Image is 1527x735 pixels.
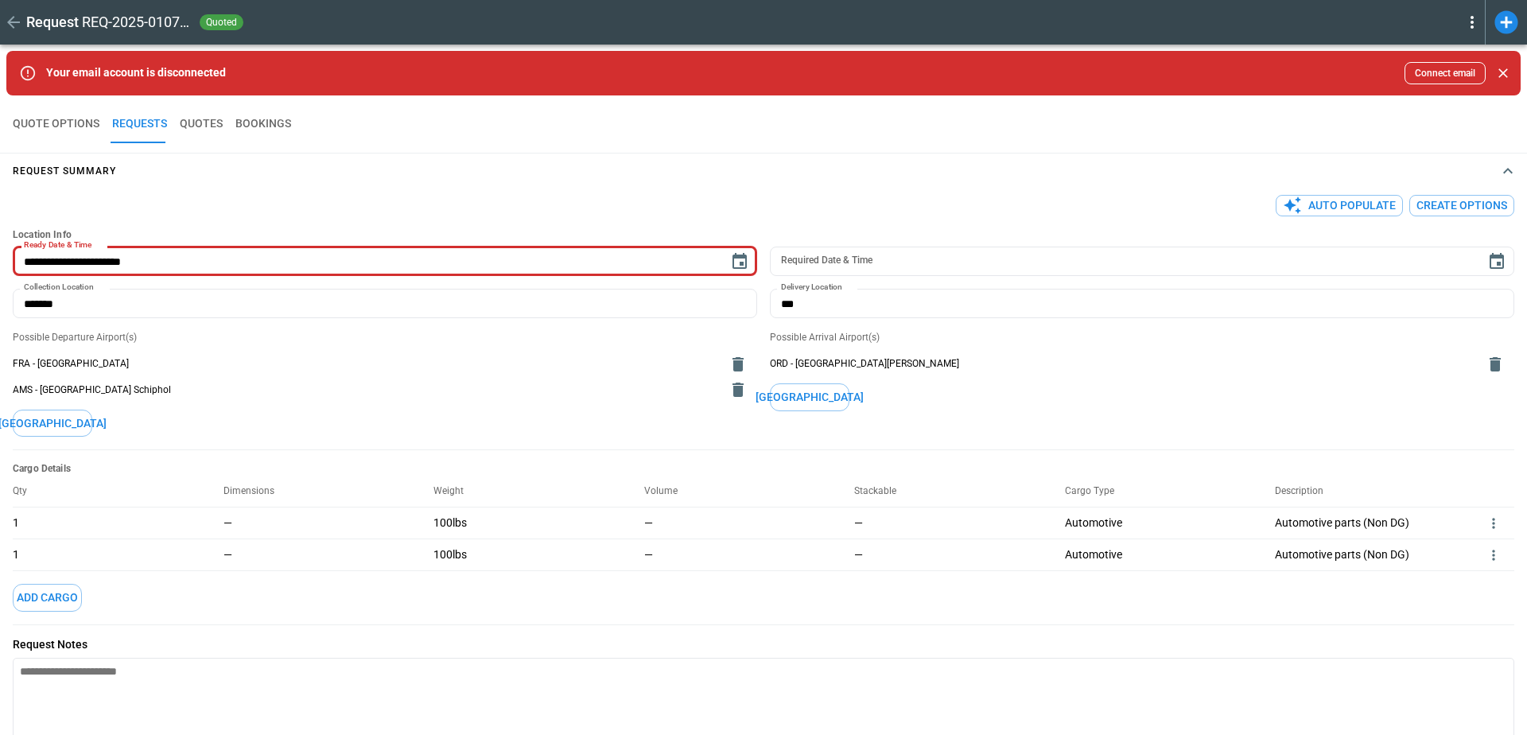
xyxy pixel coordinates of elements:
[1486,547,1502,563] button: more
[722,348,754,380] button: delete
[433,485,476,497] p: Weight
[770,331,1514,344] p: Possible Arrival Airport(s)
[13,548,19,562] p: 1
[724,246,756,278] button: Choose date, selected date is Sep 1, 2025
[13,638,1514,651] p: Request Notes
[1275,539,1486,570] div: Automotive parts (Non DG)
[46,66,226,80] p: Your email account is disconnected
[1486,515,1502,531] button: more
[203,17,240,28] span: quoted
[854,516,863,530] p: —
[13,357,719,371] span: FRA - [GEOGRAPHIC_DATA]
[24,282,94,294] label: Collection Location
[13,331,757,344] p: Possible Departure Airport(s)
[781,282,842,294] label: Delivery Location
[433,548,467,562] p: 100lbs
[180,105,223,143] button: QUOTES
[235,105,291,143] button: BOOKINGS
[1275,548,1473,562] p: Automotive parts (Non DG)
[13,584,82,612] button: Add Cargo
[1065,539,1276,570] div: Automotive
[1065,507,1276,539] div: Automotive
[13,485,40,497] p: Qty
[433,516,467,530] p: 100lbs
[1275,485,1336,497] p: Description
[223,539,434,570] div: No dimensions
[13,105,99,143] button: QUOTE OPTIONS
[13,168,116,175] h4: Request Summary
[854,548,863,562] p: —
[722,374,754,406] button: delete
[1276,195,1403,216] button: Auto Populate
[82,13,193,32] h2: REQ-2025-010798
[1275,507,1486,539] div: Automotive parts (Non DG)
[1492,56,1514,91] div: dismiss
[223,485,287,497] p: Dimensions
[13,383,719,397] span: AMS - [GEOGRAPHIC_DATA] Schiphol
[13,463,1514,475] h6: Cargo Details
[112,105,167,143] button: REQUESTS
[24,239,91,251] label: Ready Date & Time
[223,548,422,562] p: —
[1065,485,1127,497] p: Cargo Type
[644,516,653,530] p: —
[1275,516,1473,530] p: Automotive parts (Non DG)
[13,229,1514,241] h6: Location Info
[1405,62,1486,84] button: Connect email
[13,516,19,530] p: 1
[644,548,653,562] p: —
[1065,548,1263,562] p: Automotive
[770,357,1476,371] span: ORD - [GEOGRAPHIC_DATA][PERSON_NAME]
[13,410,92,437] button: [GEOGRAPHIC_DATA]
[1479,348,1511,380] button: delete
[26,13,79,32] h1: Request
[770,383,849,411] button: [GEOGRAPHIC_DATA]
[223,516,422,530] p: —
[644,485,690,497] p: Volume
[1492,62,1514,84] button: Close
[1409,195,1514,216] button: Create Options
[854,485,909,497] p: Stackable
[1065,516,1263,530] p: Automotive
[223,507,434,539] div: No dimensions
[1481,246,1513,278] button: Choose date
